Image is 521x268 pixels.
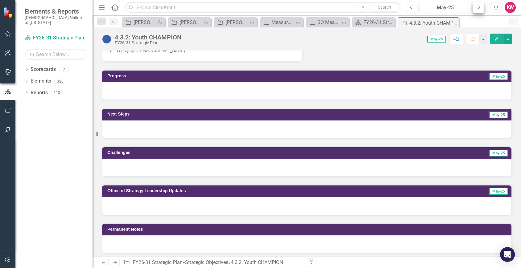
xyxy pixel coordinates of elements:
div: 4.3.2: Youth CHAMPION [409,19,458,27]
a: SO Measures Ownership Report - KW [307,18,340,26]
div: 4.3.2: Youth CHAMPION [231,259,283,265]
div: 7 [59,67,69,72]
div: [PERSON_NAME]'s Team KPI's [180,18,202,26]
img: ClearPoint Strategy [3,7,14,18]
span: May-25 [489,73,508,80]
h3: Permanent Notes [107,227,508,232]
a: Reports [31,89,48,96]
a: Scorecards [31,66,56,73]
div: 113 [51,90,63,95]
div: » » [124,259,302,266]
button: May-25 [419,2,471,13]
h3: Office of Strategy Leadership Updates [107,189,428,193]
div: [PERSON_NAME] SO's (three-month view) [134,18,156,26]
span: Teens (ages [DEMOGRAPHIC_DATA]) [115,48,185,53]
div: May-25 [421,4,469,11]
a: [PERSON_NAME]'s Team SO's [215,18,248,26]
a: FY26-31 Strategic Plan [133,259,183,265]
span: Search [378,5,391,10]
button: Search [369,3,400,12]
h3: Challenges [107,150,323,155]
a: [PERSON_NAME] SO's (three-month view) [123,18,156,26]
div: FY26-31 Strategic Plan [363,18,394,26]
a: FY26-31 Strategic Plan [353,18,394,26]
div: FY26-31 Strategic Plan [115,41,181,45]
input: Search Below... [25,49,86,60]
h3: Progress [107,74,303,78]
span: May-25 [489,188,508,195]
span: May-25 [489,112,508,118]
small: [DEMOGRAPHIC_DATA] Nation of [US_STATE] [25,15,86,25]
a: FY26-31 Strategic Plan [25,35,86,42]
a: Elements [31,78,51,85]
input: Search ClearPoint... [125,2,401,13]
a: Measures Ownership Report - KW [261,18,294,26]
img: Not Started [102,34,112,44]
h3: Next Steps [107,112,320,116]
a: [PERSON_NAME]'s Team KPI's [169,18,202,26]
button: KW [505,2,516,13]
div: 4.3.2: Youth CHAMPION [115,34,181,41]
div: Open Intercom Messenger [500,247,515,262]
div: SO Measures Ownership Report - KW [317,18,340,26]
div: Measures Ownership Report - KW [271,18,294,26]
span: May-25 [427,36,446,43]
a: Strategic Objectives [185,259,228,265]
div: [PERSON_NAME]'s Team SO's [225,18,248,26]
span: Elements & Reports [25,8,86,15]
div: 380 [54,79,66,84]
span: May-25 [489,150,508,156]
